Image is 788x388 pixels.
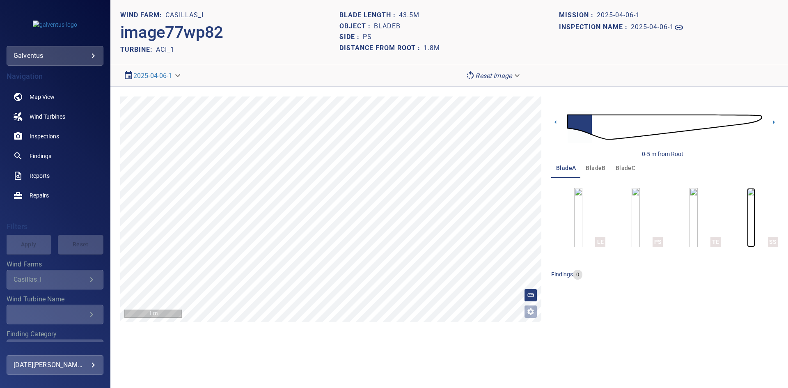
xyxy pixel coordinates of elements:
[595,237,605,247] div: LE
[30,93,55,101] span: Map View
[30,132,59,140] span: Inspections
[573,271,582,279] span: 0
[559,11,597,19] h1: Mission :
[7,126,103,146] a: inspections noActive
[7,340,103,359] div: Finding Category
[631,23,684,32] a: 2025-04-06-1
[30,112,65,121] span: Wind Turbines
[339,33,363,41] h1: Side :
[7,261,103,268] label: Wind Farms
[653,237,663,247] div: PS
[7,46,103,66] div: galventus
[7,186,103,205] a: repairs noActive
[597,11,640,19] h1: 2025-04-06-1
[524,305,537,318] button: Open image filters and tagging options
[7,223,103,231] h4: Filters
[120,11,165,19] h1: WIND FARM:
[339,23,374,30] h1: Object :
[7,270,103,289] div: Wind Farms
[7,107,103,126] a: windturbines noActive
[7,146,103,166] a: findings noActive
[120,69,186,83] div: 2025-04-06-1
[30,191,49,200] span: Repairs
[768,237,778,247] div: SS
[120,23,223,42] h2: image77wp82
[14,276,87,283] div: Casillas_I
[14,49,96,62] div: galventus
[30,172,50,180] span: Reports
[399,11,419,19] h1: 43.5m
[556,163,576,173] span: bladeA
[7,296,103,303] label: Wind Turbine Name
[642,150,683,158] div: 0-5 m from Root
[616,163,635,173] span: bladeC
[475,72,512,80] em: Reset Image
[14,358,96,372] div: [DATE][PERSON_NAME]
[33,21,77,29] img: galventus-logo
[339,11,399,19] h1: Blade length :
[551,271,573,278] span: findings
[666,188,720,247] button: TE
[30,152,51,160] span: Findings
[7,87,103,107] a: map noActive
[586,163,605,173] span: bladeB
[120,46,156,53] h2: TURBINE:
[424,44,440,52] h1: 1.8m
[165,11,204,19] h1: Casillas_I
[339,44,424,52] h1: Distance from root :
[7,331,103,337] label: Finding Category
[609,188,663,247] button: PS
[574,188,582,247] a: LE
[710,237,721,247] div: TE
[363,33,372,41] h1: PS
[133,72,172,80] a: 2025-04-06-1
[632,188,640,247] a: PS
[551,188,605,247] button: LE
[567,103,762,151] img: d
[689,188,698,247] a: TE
[559,23,631,31] h1: Inspection name :
[724,188,778,247] button: SS
[7,305,103,324] div: Wind Turbine Name
[374,23,401,30] h1: bladeB
[747,188,755,247] a: SS
[7,166,103,186] a: reports noActive
[7,72,103,80] h4: Navigation
[156,46,174,53] h2: ACI_1
[462,69,525,83] div: Reset Image
[631,23,674,31] h1: 2025-04-06-1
